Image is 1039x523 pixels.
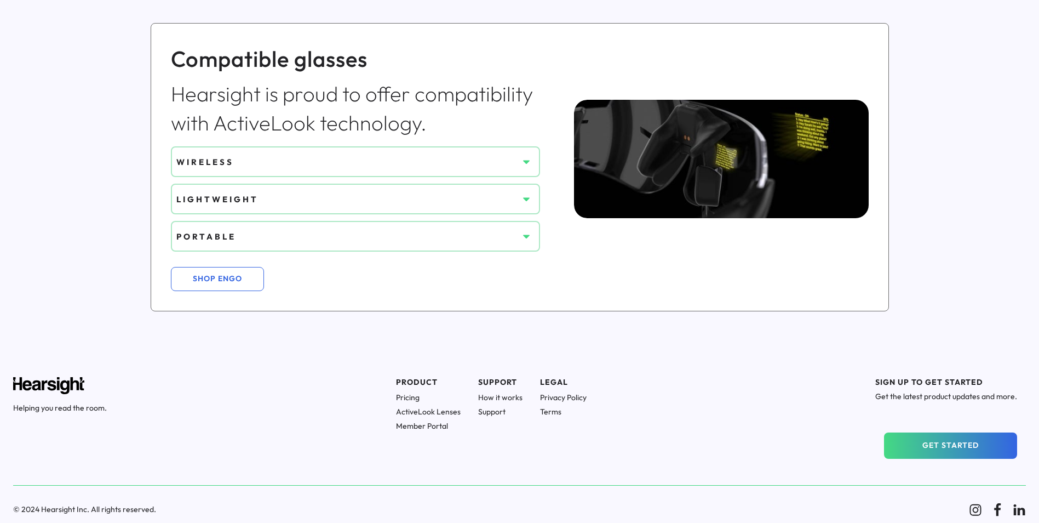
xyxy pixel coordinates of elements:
[875,391,1017,401] h1: Get the latest product updates and more.
[176,194,518,205] div: LIGHTWEIGHT
[13,377,84,394] img: Hearsight logo
[171,267,264,291] button: SHOP ENGO
[171,79,540,138] div: Hearsight is proud to offer compatibility with ActiveLook technology.
[540,377,587,388] div: LEGAL
[171,43,540,74] div: Compatible glasses
[13,403,107,413] h1: Helping you read the room.
[540,393,587,402] h1: Privacy Policy
[478,393,523,402] h1: How it works
[478,407,523,417] h1: Support
[176,156,518,168] div: WIRELESS
[13,504,956,514] h1: © 2024 Hearsight Inc. All rights reserved.
[176,231,518,242] div: PORTABLE
[574,100,966,218] img: ActiveLook glasses display preview
[396,407,461,417] h1: ActiveLook Lenses
[478,377,523,388] div: SUPPORT
[884,433,1017,459] button: GET STARTED
[396,421,461,431] h1: Member Portal
[540,407,587,417] h1: Terms
[396,393,461,402] h1: Pricing
[396,377,461,388] div: PRODUCT
[875,377,1017,387] h1: SIGN UP TO GET STARTED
